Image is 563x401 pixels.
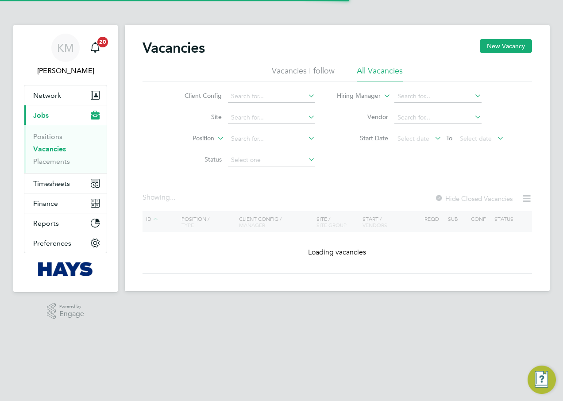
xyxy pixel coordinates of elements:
[170,193,175,202] span: ...
[443,132,455,144] span: To
[480,39,532,53] button: New Vacancy
[33,111,49,120] span: Jobs
[57,42,74,54] span: KM
[435,194,513,203] label: Hide Closed Vacancies
[337,113,388,121] label: Vendor
[33,157,70,166] a: Placements
[228,154,315,166] input: Select one
[33,179,70,188] span: Timesheets
[24,125,107,173] div: Jobs
[394,90,482,103] input: Search for...
[33,199,58,208] span: Finance
[86,34,104,62] a: 20
[33,219,59,227] span: Reports
[330,92,381,100] label: Hiring Manager
[337,134,388,142] label: Start Date
[97,37,108,47] span: 20
[394,112,482,124] input: Search for...
[33,239,71,247] span: Preferences
[228,112,315,124] input: Search for...
[397,135,429,143] span: Select date
[59,303,84,310] span: Powered by
[47,303,85,320] a: Powered byEngage
[228,133,315,145] input: Search for...
[171,92,222,100] label: Client Config
[24,34,107,76] a: KM[PERSON_NAME]
[528,366,556,394] button: Engage Resource Center
[171,113,222,121] label: Site
[33,145,66,153] a: Vacancies
[228,90,315,103] input: Search for...
[460,135,492,143] span: Select date
[13,25,118,292] nav: Main navigation
[24,105,107,125] button: Jobs
[143,193,177,202] div: Showing
[24,233,107,253] button: Preferences
[272,66,335,81] li: Vacancies I follow
[24,193,107,213] button: Finance
[24,174,107,193] button: Timesheets
[33,132,62,141] a: Positions
[38,262,93,276] img: hays-logo-retina.png
[171,155,222,163] label: Status
[33,91,61,100] span: Network
[357,66,403,81] li: All Vacancies
[24,213,107,233] button: Reports
[24,85,107,105] button: Network
[163,134,214,143] label: Position
[24,262,107,276] a: Go to home page
[59,310,84,318] span: Engage
[143,39,205,57] h2: Vacancies
[24,66,107,76] span: Katie McPherson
